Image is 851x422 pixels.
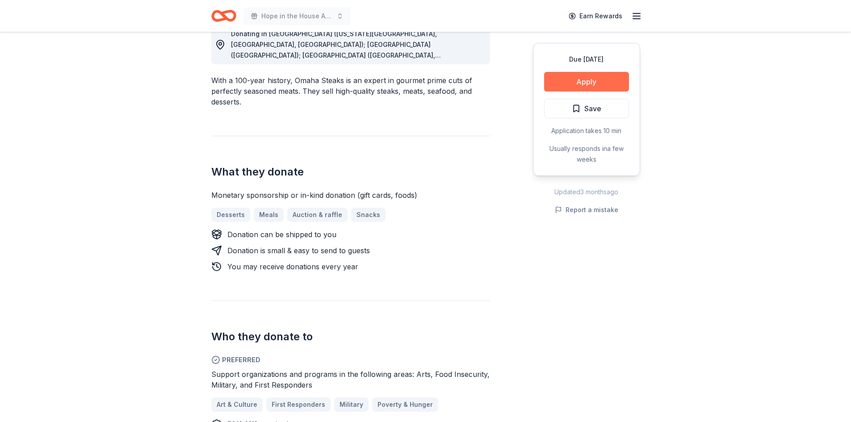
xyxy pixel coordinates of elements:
[372,397,438,412] a: Poverty & Hunger
[261,11,333,21] span: Hope in the House Auction
[351,208,386,222] a: Snacks
[544,72,629,92] button: Apply
[211,190,490,201] div: Monetary sponsorship or in-kind donation (gift cards, foods)
[254,208,284,222] a: Meals
[563,8,628,24] a: Earn Rewards
[227,229,336,240] div: Donation can be shipped to you
[217,399,257,410] span: Art & Culture
[211,397,263,412] a: Art & Culture
[544,143,629,165] div: Usually responds in a few weeks
[340,399,363,410] span: Military
[211,208,250,222] a: Desserts
[544,99,629,118] button: Save
[211,165,490,179] h2: What they donate
[266,397,331,412] a: First Responders
[533,187,640,197] div: Updated 3 months ago
[584,103,601,114] span: Save
[211,75,490,107] div: With a 100-year history, Omaha Steaks is an expert in gourmet prime cuts of perfectly seasoned me...
[243,7,351,25] button: Hope in the House Auction
[555,205,618,215] button: Report a mistake
[544,125,629,136] div: Application takes 10 min
[227,245,370,256] div: Donation is small & easy to send to guests
[287,208,348,222] a: Auction & raffle
[211,5,236,26] a: Home
[544,54,629,65] div: Due [DATE]
[211,330,490,344] h2: Who they donate to
[377,399,433,410] span: Poverty & Hunger
[227,261,358,272] div: You may receive donations every year
[211,370,490,389] span: Support organizations and programs in the following areas: Arts, Food Insecurity, Military, and F...
[272,399,325,410] span: First Responders
[334,397,369,412] a: Military
[211,355,490,365] span: Preferred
